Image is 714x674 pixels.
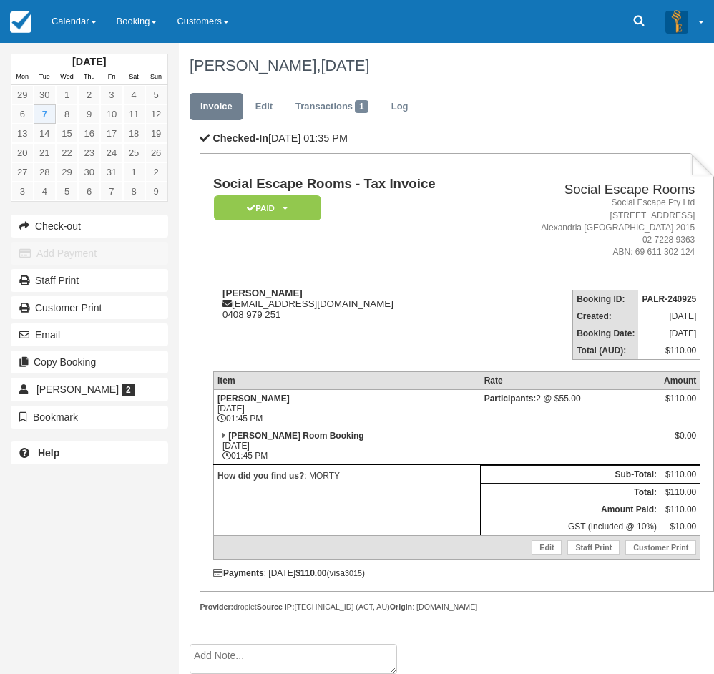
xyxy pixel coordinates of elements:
h2: Social Escape Rooms [499,182,695,197]
a: Customer Print [625,540,696,555]
th: Wed [56,69,78,85]
address: Social Escape Pty Ltd [STREET_ADDRESS] Alexandria [GEOGRAPHIC_DATA] 2015 02 7228 9363 ABN: 69 611... [499,197,695,258]
th: Sun [145,69,167,85]
strong: [DATE] [72,56,106,67]
a: 17 [100,124,122,143]
a: 4 [34,182,56,201]
strong: [PERSON_NAME] Room Booking [228,431,363,441]
a: 8 [56,104,78,124]
a: 21 [34,143,56,162]
span: [DATE] [321,57,369,74]
a: 4 [123,85,145,104]
td: 2 @ $55.00 [481,390,660,428]
a: 10 [100,104,122,124]
img: A3 [665,10,688,33]
a: 2 [145,162,167,182]
div: : [DATE] (visa ) [213,568,700,578]
strong: How did you find us? [217,471,304,481]
td: [DATE] 01:45 PM [213,427,480,465]
a: Edit [245,93,283,121]
a: Log [381,93,419,121]
a: 15 [56,124,78,143]
a: Transactions1 [285,93,379,121]
a: 19 [145,124,167,143]
button: Bookmark [11,406,168,429]
button: Check-out [11,215,168,238]
div: $110.00 [664,394,696,415]
a: 1 [56,85,78,104]
a: 28 [34,162,56,182]
a: 2 [78,85,100,104]
a: 25 [123,143,145,162]
span: [PERSON_NAME] [36,384,119,395]
td: $110.00 [638,342,700,360]
th: Item [213,372,480,390]
button: Add Payment [11,242,168,265]
a: Edit [532,540,562,555]
th: Amount [660,372,700,390]
button: Copy Booking [11,351,168,373]
th: Booking Date: [573,325,639,342]
td: [DATE] [638,325,700,342]
span: 1 [355,100,368,113]
a: 5 [56,182,78,201]
th: Thu [78,69,100,85]
strong: $110.00 [295,568,326,578]
button: Email [11,323,168,346]
a: 13 [11,124,34,143]
a: 30 [34,85,56,104]
h1: [PERSON_NAME], [190,57,704,74]
a: 29 [56,162,78,182]
td: $110.00 [660,466,700,484]
a: 5 [145,85,167,104]
a: 16 [78,124,100,143]
th: Rate [481,372,660,390]
td: $110.00 [660,501,700,518]
th: Total: [481,484,660,502]
a: 23 [78,143,100,162]
a: 29 [11,85,34,104]
a: 24 [100,143,122,162]
a: Staff Print [567,540,620,555]
a: Help [11,441,168,464]
th: Booking ID: [573,290,639,308]
a: 14 [34,124,56,143]
p: [DATE] 01:35 PM [200,131,714,146]
td: $10.00 [660,518,700,536]
a: 7 [100,182,122,201]
b: Help [38,447,59,459]
a: Invoice [190,93,243,121]
a: 6 [11,104,34,124]
a: 27 [11,162,34,182]
a: [PERSON_NAME] 2 [11,378,168,401]
a: Staff Print [11,269,168,292]
th: Mon [11,69,34,85]
th: Created: [573,308,639,325]
a: 22 [56,143,78,162]
a: 11 [123,104,145,124]
p: : MORTY [217,469,476,483]
a: 1 [123,162,145,182]
a: 18 [123,124,145,143]
div: [EMAIL_ADDRESS][DOMAIN_NAME] 0408 979 251 [213,288,493,320]
a: 7 [34,104,56,124]
strong: [PERSON_NAME] [222,288,303,298]
img: checkfront-main-nav-mini-logo.png [10,11,31,33]
strong: Source IP: [257,602,295,611]
th: Amount Paid: [481,501,660,518]
a: 12 [145,104,167,124]
th: Sub-Total: [481,466,660,484]
a: 9 [78,104,100,124]
th: Tue [34,69,56,85]
small: 3015 [345,569,362,577]
td: GST (Included @ 10%) [481,518,660,536]
th: Fri [100,69,122,85]
a: 31 [100,162,122,182]
a: 9 [145,182,167,201]
th: Total (AUD): [573,342,639,360]
a: 6 [78,182,100,201]
a: Customer Print [11,296,168,319]
a: 26 [145,143,167,162]
td: [DATE] 01:45 PM [213,390,480,428]
div: $0.00 [664,431,696,452]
